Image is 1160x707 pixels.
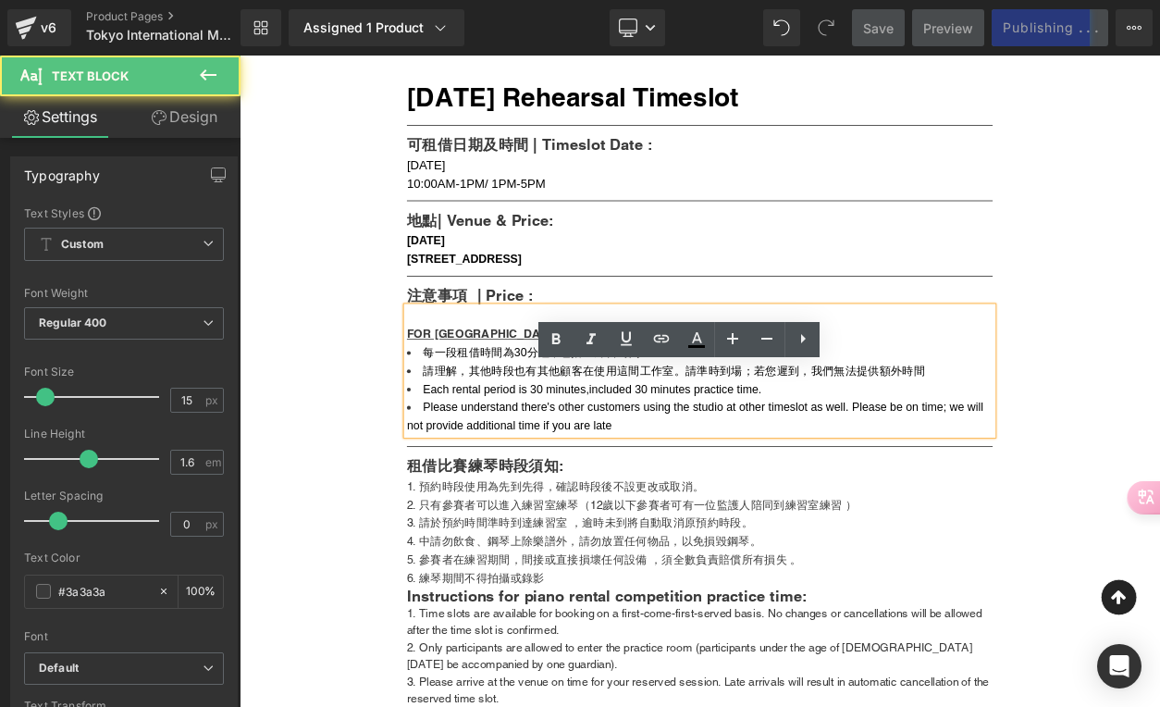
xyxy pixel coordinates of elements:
[204,419,908,457] span: Please understand there's other customers using the studio at other timeslot as well. Please be o...
[179,576,223,608] div: %
[86,9,271,24] a: Product Pages
[24,287,224,300] div: Font Weight
[204,557,916,579] li: 請於預約時間準時到達練習室 ，逾時未到將自動取消原預約時段。
[204,624,916,646] li: 練琴期間不得拍攝或錄影
[39,661,79,676] i: Default
[204,186,916,214] h5: 地點| Venue & Price:
[912,9,984,46] a: Preview
[923,19,973,38] span: Preview
[204,147,372,163] span: 10:00AM-1PM/ 1PM-5PM
[204,513,916,535] li: 預約時段使用為先到先得，確認時段後不設更改或取消。
[24,490,224,502] div: Letter Spacing
[204,535,916,557] li: 只有參賽者可以進入練習室練琴（12歲以下參賽者可有一位監護人陪同到練習室練習 ）
[204,239,343,254] b: [STREET_ADDRESS]
[124,96,244,138] a: Design
[61,237,104,253] b: Custom
[86,28,236,43] span: Tokyo International Music Competition - Practice Timeslot
[204,217,250,232] b: [DATE]
[204,602,916,624] li: 參賽者在練習期間，間接或直接損壞任何設備 ，須全數負責賠償所有損失 。
[24,428,224,440] div: Line Height
[241,9,281,46] a: New Library
[204,31,607,69] a: [DATE] Rehearsal Timeslot
[24,157,100,183] div: Typography
[37,16,60,40] div: v6
[303,19,450,37] div: Assigned 1 Product
[863,19,894,38] span: Save
[1097,644,1141,688] div: Open Intercom Messenger
[205,518,221,530] span: px
[204,278,916,305] h5: 注意事項 | Price :
[808,9,845,46] button: Redo
[7,9,71,46] a: v6
[204,330,470,346] span: FOR [GEOGRAPHIC_DATA] ON STAGE:
[204,485,916,513] h5: 租借比賽練琴時段須知:
[763,9,800,46] button: Undo
[24,366,224,378] div: Font Size
[223,375,833,391] span: 請理解，其他時段也有其他顧客在使用這間工作室。請準時到場；若您遲到，我們無法提供額外時間
[204,125,250,141] span: [DATE]
[205,456,221,468] span: em
[24,205,224,220] div: Text Styles
[204,646,690,668] strong: Instructions for piano rental competition practice time:
[39,316,107,329] b: Regular 400
[1116,9,1153,46] button: More
[24,630,224,643] div: Font
[204,579,916,602] li: 中請勿飲食、鋼琴上除樂譜外，請勿放置任何物品，以免損毀鋼琴。
[58,581,149,602] input: Color
[223,353,487,368] span: 每一段租借時間為30分鐘 , 包括30練習時間
[205,394,221,406] span: px
[223,397,635,413] span: Each rental period is 30 minutes,included 30 minutes practice time.
[24,552,224,564] div: Text Color
[204,94,916,122] h5: 可租借日期及時間 | Timeslot Date :
[52,68,129,83] span: Text Block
